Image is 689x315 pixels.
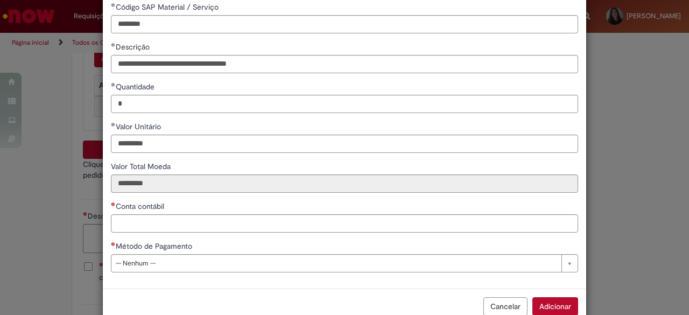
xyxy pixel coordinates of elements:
[111,3,116,7] span: Obrigatório Preenchido
[111,174,578,193] input: Valor Total Moeda
[111,242,116,246] span: Necessários
[111,95,578,113] input: Quantidade
[116,82,157,92] span: Quantidade
[111,122,116,127] span: Obrigatório Preenchido
[116,2,221,12] span: Código SAP Material / Serviço
[111,82,116,87] span: Obrigatório Preenchido
[111,55,578,73] input: Descrição
[116,201,166,211] span: Conta contábil
[111,135,578,153] input: Valor Unitário
[116,241,194,251] span: Método de Pagamento
[111,43,116,47] span: Obrigatório Preenchido
[111,15,578,33] input: Código SAP Material / Serviço
[111,214,578,233] input: Conta contábil
[116,42,152,52] span: Descrição
[116,255,556,272] span: -- Nenhum --
[111,162,173,171] span: Somente leitura - Valor Total Moeda
[111,202,116,206] span: Necessários
[116,122,163,131] span: Valor Unitário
